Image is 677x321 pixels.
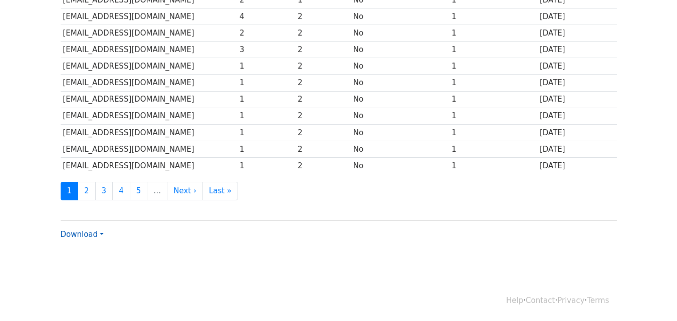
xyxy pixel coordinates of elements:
td: 2 [295,124,351,141]
a: Next › [167,182,203,200]
td: 1 [449,42,537,58]
td: 2 [295,141,351,157]
a: Download [61,230,104,239]
td: 1 [449,75,537,91]
td: [DATE] [537,42,616,58]
td: No [351,75,449,91]
td: 1 [449,9,537,25]
td: [EMAIL_ADDRESS][DOMAIN_NAME] [61,58,238,75]
td: [DATE] [537,91,616,108]
td: 1 [237,108,295,124]
td: [EMAIL_ADDRESS][DOMAIN_NAME] [61,91,238,108]
td: 1 [449,58,537,75]
td: [EMAIL_ADDRESS][DOMAIN_NAME] [61,25,238,42]
a: Privacy [557,296,584,305]
td: No [351,9,449,25]
td: No [351,91,449,108]
td: [EMAIL_ADDRESS][DOMAIN_NAME] [61,75,238,91]
td: 1 [237,157,295,174]
td: No [351,141,449,157]
td: [EMAIL_ADDRESS][DOMAIN_NAME] [61,108,238,124]
a: Last » [202,182,238,200]
td: No [351,124,449,141]
td: 1 [237,75,295,91]
td: 1 [237,124,295,141]
td: No [351,157,449,174]
td: 1 [449,124,537,141]
td: 1 [449,91,537,108]
td: 1 [449,157,537,174]
a: Terms [587,296,609,305]
td: 1 [237,91,295,108]
td: [EMAIL_ADDRESS][DOMAIN_NAME] [61,157,238,174]
td: 4 [237,9,295,25]
td: [EMAIL_ADDRESS][DOMAIN_NAME] [61,9,238,25]
td: [DATE] [537,9,616,25]
td: 2 [295,25,351,42]
a: 5 [130,182,148,200]
td: 1 [449,141,537,157]
td: No [351,58,449,75]
td: [DATE] [537,141,616,157]
td: [DATE] [537,108,616,124]
td: [DATE] [537,157,616,174]
td: 1 [449,108,537,124]
a: 4 [112,182,130,200]
td: 2 [295,75,351,91]
td: 2 [237,25,295,42]
td: 2 [295,9,351,25]
td: [EMAIL_ADDRESS][DOMAIN_NAME] [61,141,238,157]
iframe: Chat Widget [627,273,677,321]
td: [EMAIL_ADDRESS][DOMAIN_NAME] [61,124,238,141]
td: 1 [237,141,295,157]
td: 2 [295,42,351,58]
td: 2 [295,108,351,124]
a: Contact [526,296,555,305]
td: 1 [449,25,537,42]
td: No [351,25,449,42]
td: No [351,108,449,124]
td: 2 [295,157,351,174]
td: [DATE] [537,58,616,75]
td: 2 [295,91,351,108]
a: Help [506,296,523,305]
td: No [351,42,449,58]
td: 2 [295,58,351,75]
a: 1 [61,182,79,200]
td: [EMAIL_ADDRESS][DOMAIN_NAME] [61,42,238,58]
a: 2 [78,182,96,200]
td: [DATE] [537,124,616,141]
td: 3 [237,42,295,58]
td: [DATE] [537,75,616,91]
td: [DATE] [537,25,616,42]
td: 1 [237,58,295,75]
a: 3 [95,182,113,200]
